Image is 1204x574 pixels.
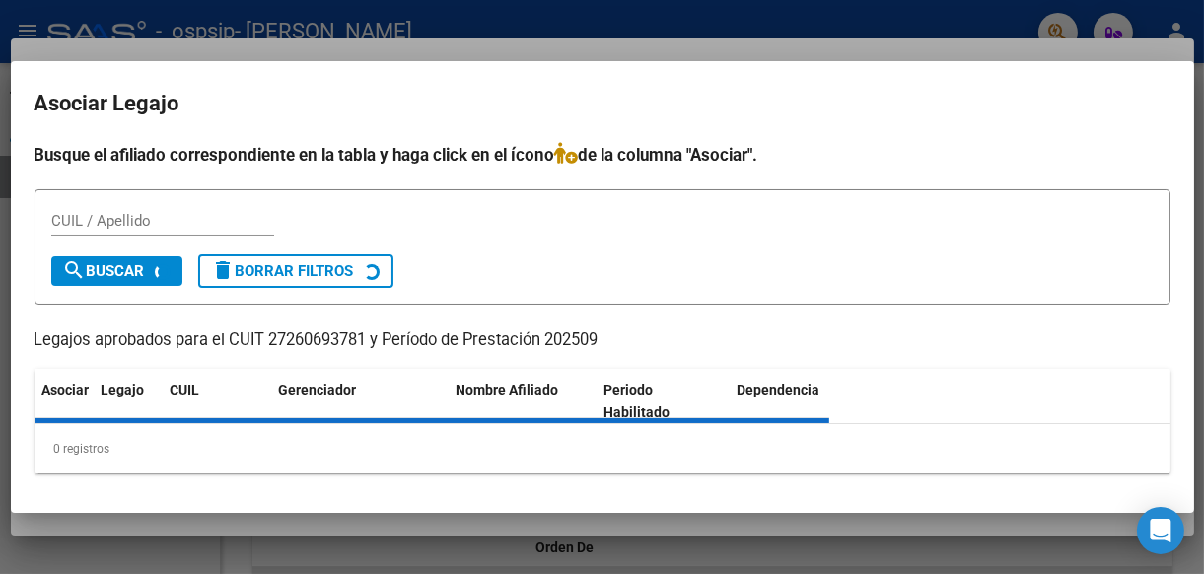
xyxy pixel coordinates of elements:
datatable-header-cell: CUIL [163,369,271,434]
datatable-header-cell: Nombre Afiliado [449,369,597,434]
span: CUIL [171,382,200,397]
span: Borrar Filtros [212,262,354,280]
span: Gerenciador [279,382,357,397]
span: Asociar [42,382,90,397]
span: Nombre Afiliado [457,382,559,397]
mat-icon: search [63,258,87,282]
span: Legajo [102,382,145,397]
span: Buscar [63,262,145,280]
p: Legajos aprobados para el CUIT 27260693781 y Período de Prestación 202509 [35,328,1170,353]
h4: Busque el afiliado correspondiente en la tabla y haga click en el ícono de la columna "Asociar". [35,142,1170,168]
datatable-header-cell: Legajo [94,369,163,434]
mat-icon: delete [212,258,236,282]
span: Periodo Habilitado [604,382,671,420]
datatable-header-cell: Periodo Habilitado [597,369,730,434]
h2: Asociar Legajo [35,85,1170,122]
button: Buscar [51,256,182,286]
div: Open Intercom Messenger [1137,507,1184,554]
datatable-header-cell: Gerenciador [271,369,449,434]
datatable-header-cell: Asociar [35,369,94,434]
span: Dependencia [738,382,820,397]
button: Borrar Filtros [198,254,393,288]
datatable-header-cell: Dependencia [730,369,878,434]
div: 0 registros [35,424,1170,473]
